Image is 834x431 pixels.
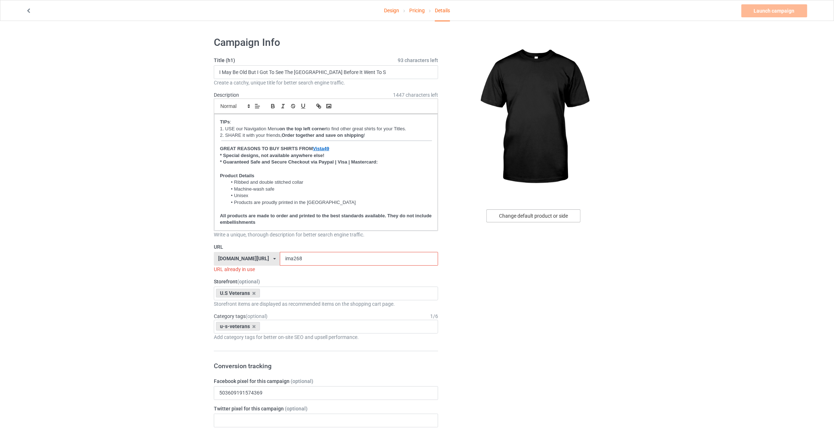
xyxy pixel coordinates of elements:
label: Storefront [214,278,438,285]
p: 1. USE our Navigation Menu to find other great shirts for your Titles. [220,126,432,132]
div: URL already in use [214,266,438,273]
li: Ribbed and double stitched collar [227,179,432,186]
div: Write a unique, thorough description for better search engine traffic. [214,231,438,238]
div: Storefront items are displayed as recommended items on the shopping cart page. [214,300,438,308]
span: 93 characters left [398,57,438,64]
p: 2. SHARE it with your friends, ! [220,132,432,139]
label: Category tags [214,313,268,320]
span: 1447 characters left [393,91,438,99]
li: Unisex [227,192,432,199]
h1: Campaign Info [214,36,438,49]
strong: Product Details [220,173,254,178]
strong: All products are made to order and printed to the best standards available. They do not include e... [220,213,433,225]
strong: * Guaranteed Safe and Secure Checkout via Paypal | Visa | Mastercard: [220,159,378,165]
strong: TIPs [220,119,230,125]
strong: on the top left corner [279,126,326,131]
div: u-s-veterans [216,322,260,331]
a: Vista49 [313,146,329,151]
label: Twitter pixel for this campaign [214,405,438,412]
span: (optional) [246,313,268,319]
h3: Conversion tracking [214,362,438,370]
span: (optional) [237,279,260,284]
div: Add category tags for better on-site SEO and upsell performance. [214,334,438,341]
div: Create a catchy, unique title for better search engine traffic. [214,79,438,86]
li: Products are proudly printed in the [GEOGRAPHIC_DATA] [227,199,432,206]
span: (optional) [291,378,313,384]
a: Design [384,0,399,21]
div: Change default product or side [486,209,581,222]
strong: Order together and save on shipping [282,132,364,138]
div: 1 / 6 [430,313,438,320]
strong: * Special designs, not available anywhere else! [220,153,325,158]
div: [DOMAIN_NAME][URL] [218,256,269,261]
div: Details [435,0,450,21]
label: Facebook pixel for this campaign [214,378,438,385]
p: : [220,119,432,126]
label: Description [214,92,239,98]
strong: GREAT REASONS TO BUY SHIRTS FROM [220,146,313,151]
label: URL [214,243,438,251]
li: Machine-wash safe [227,186,432,192]
img: Screenshot_at_Jul_03_11-49-29.png [220,140,432,144]
label: Title (h1) [214,57,438,64]
span: (optional) [285,406,308,412]
div: U.S Veterans [216,289,260,297]
a: Pricing [409,0,425,21]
